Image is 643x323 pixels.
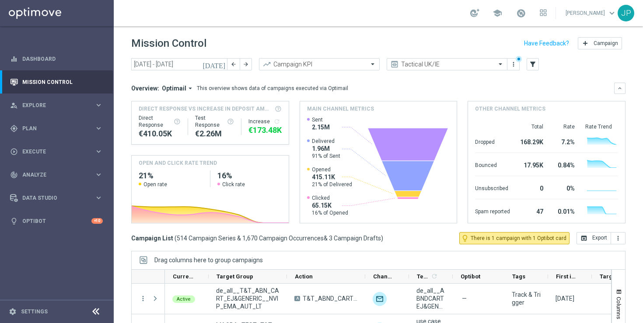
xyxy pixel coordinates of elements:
[312,181,352,188] span: 21% of Delivered
[312,173,352,181] span: 415.11K
[303,295,358,302] span: T&T_ABND_CART_TEST
[173,273,194,280] span: Current Status
[431,273,438,280] i: refresh
[197,84,348,92] div: This overview shows data of campaigns executed via Optimail
[611,232,626,244] button: more_vert
[475,134,510,148] div: Dropped
[9,308,17,316] i: settings
[521,181,543,194] div: 0
[554,134,575,148] div: 7.2%
[22,172,94,177] span: Analyze
[21,309,48,314] a: Settings
[231,61,237,67] i: arrow_back
[94,124,103,132] i: keyboard_arrow_right
[10,148,103,155] button: play_circle_outline Execute keyboard_arrow_right
[203,60,226,68] i: [DATE]
[461,234,469,242] i: lightbulb_outline
[509,59,518,69] button: more_vert
[556,295,574,302] div: 25 Aug 2025, Monday
[172,295,195,303] colored-tag: Active
[139,129,181,139] div: €410,054
[381,234,383,242] span: )
[10,125,94,132] div: Plan
[459,232,570,244] button: lightbulb_outline There is 1 campaign with 1 Optibot card
[248,118,282,125] div: Increase
[22,70,103,94] a: Mission Control
[94,147,103,156] i: keyboard_arrow_right
[475,204,510,218] div: Spam reported
[22,209,91,233] a: Optibot
[521,157,543,171] div: 17.95K
[154,257,263,264] span: Drag columns here to group campaigns
[577,234,626,241] multiple-options-button: Export to CSV
[227,58,240,70] button: arrow_back
[461,273,480,280] span: Optibot
[139,295,147,302] button: more_vert
[10,148,94,156] div: Execute
[175,234,177,242] span: (
[94,170,103,179] i: keyboard_arrow_right
[390,60,399,69] i: preview
[162,84,186,92] span: Optimail
[529,60,537,68] i: filter_alt
[582,40,589,47] i: add
[554,181,575,194] div: 0%
[312,153,340,160] span: 91% of Sent
[527,58,539,70] button: filter_alt
[524,40,569,46] input: Have Feedback?
[615,297,622,319] span: Columns
[295,273,313,280] span: Action
[475,157,510,171] div: Bounced
[618,5,634,21] div: JP
[312,166,352,173] span: Opened
[94,101,103,109] i: keyboard_arrow_right
[222,181,245,188] span: Click rate
[565,7,618,20] a: [PERSON_NAME]keyboard_arrow_down
[516,56,522,62] div: There are unsaved changes
[10,171,94,179] div: Analyze
[312,145,340,153] span: 1.96M
[329,234,381,242] span: 3 Campaign Drafts
[243,61,249,67] i: arrow_forward
[262,60,271,69] i: trending_up
[417,273,430,280] span: Templates
[10,218,103,225] button: lightbulb Optibot +10
[585,123,618,130] div: Rate Trend
[201,58,227,71] button: [DATE]
[132,284,165,314] div: Press SPACE to select this row.
[416,287,445,310] span: de_all__ABNDCARTEJ&GEN__NVIP_EMA_T&T_MIX
[594,40,618,46] span: Campaign
[217,273,253,280] span: Target Group
[216,287,280,310] span: de_all__T&T_ABN_CART_EJ&GENERIC__NVIP_EMA_AUT_LT
[10,148,18,156] i: play_circle_outline
[240,58,252,70] button: arrow_forward
[10,194,94,202] div: Data Studio
[94,194,103,202] i: keyboard_arrow_right
[578,37,622,49] button: add Campaign
[22,103,94,108] span: Explore
[177,296,191,302] span: Active
[10,56,103,63] button: equalizer Dashboard
[10,101,18,109] i: person_search
[614,83,626,94] button: keyboard_arrow_down
[521,123,543,130] div: Total
[521,204,543,218] div: 47
[22,47,103,70] a: Dashboard
[294,296,300,301] span: A
[10,125,18,132] i: gps_fixed
[475,181,510,194] div: Unsubscribed
[154,257,263,264] div: Row Groups
[580,235,587,242] i: open_in_browser
[554,157,575,171] div: 0.84%
[10,55,18,63] i: equalizer
[373,292,387,306] img: Optimail
[471,234,566,242] span: There is 1 campaign with 1 Optibot card
[273,118,280,125] i: refresh
[131,37,206,50] h1: Mission Control
[554,123,575,130] div: Rate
